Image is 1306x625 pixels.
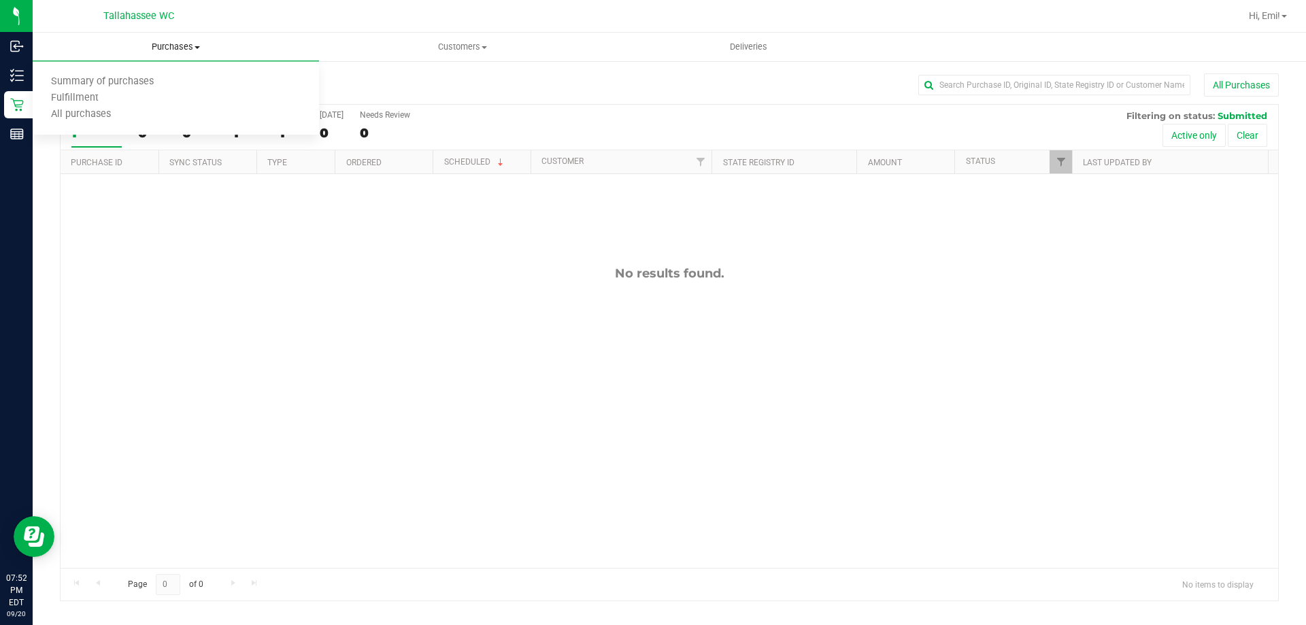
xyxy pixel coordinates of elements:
p: 07:52 PM EDT [6,572,27,609]
a: Last Updated By [1083,158,1152,167]
button: All Purchases [1204,73,1279,97]
span: Fulfillment [33,92,117,104]
span: Filtering on status: [1126,110,1215,121]
a: Scheduled [444,157,506,167]
inline-svg: Inventory [10,69,24,82]
inline-svg: Reports [10,127,24,141]
div: [DATE] [320,110,344,120]
span: Summary of purchases [33,76,172,88]
div: Needs Review [360,110,410,120]
span: Page of 0 [116,574,214,595]
button: Active only [1162,124,1226,147]
span: All purchases [33,109,129,120]
button: Clear [1228,124,1267,147]
a: Purchases Summary of purchases Fulfillment All purchases [33,33,319,61]
p: 09/20 [6,609,27,619]
a: Filter [689,150,711,173]
span: Submitted [1218,110,1267,121]
div: 0 [360,125,410,141]
a: Sync Status [169,158,222,167]
iframe: Resource center [14,516,54,557]
a: Purchase ID [71,158,122,167]
span: Hi, Emi! [1249,10,1280,21]
inline-svg: Inbound [10,39,24,53]
a: State Registry ID [723,158,794,167]
a: Filter [1050,150,1072,173]
span: No items to display [1171,574,1265,594]
input: Search Purchase ID, Original ID, State Registry ID or Customer Name... [918,75,1190,95]
a: Customer [541,156,584,166]
a: Type [267,158,287,167]
inline-svg: Retail [10,98,24,112]
div: No results found. [61,266,1278,281]
a: Ordered [346,158,382,167]
a: Deliveries [605,33,892,61]
span: Customers [320,41,605,53]
a: Status [966,156,995,166]
span: Deliveries [711,41,786,53]
span: Purchases [33,41,319,53]
span: Tallahassee WC [103,10,174,22]
div: 0 [320,125,344,141]
a: Amount [868,158,902,167]
a: Customers [319,33,605,61]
